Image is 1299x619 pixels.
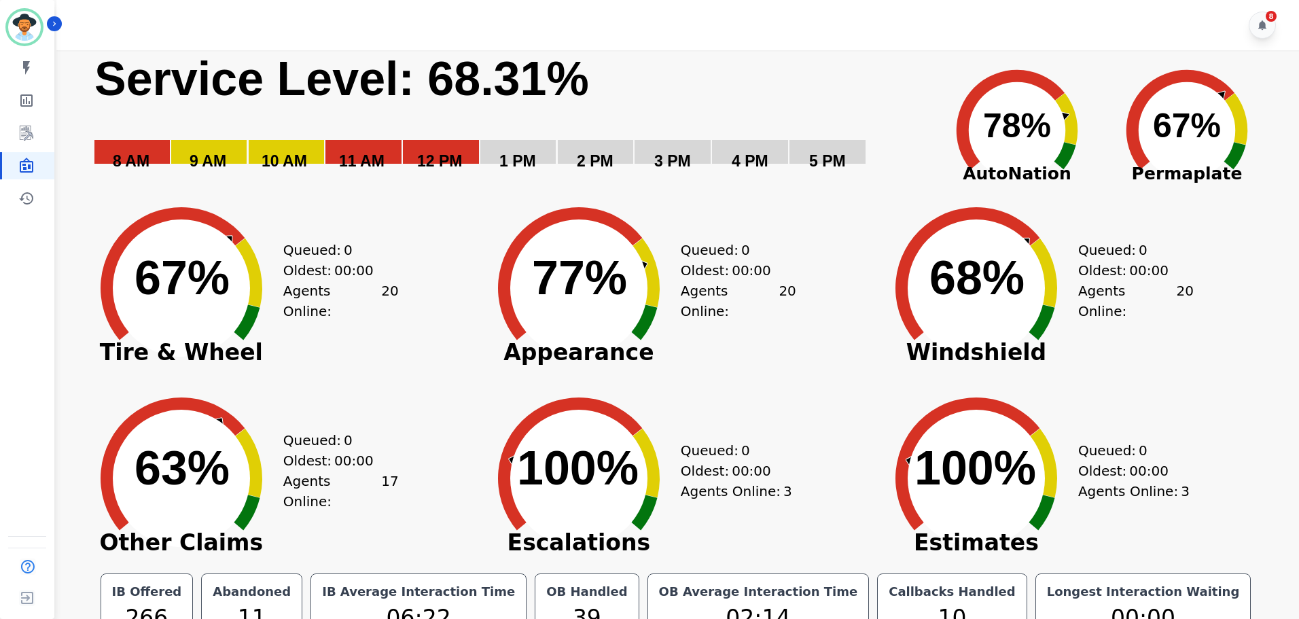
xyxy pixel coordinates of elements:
[79,536,283,550] span: Other Claims
[732,260,771,281] span: 00:00
[809,152,846,170] text: 5 PM
[1266,11,1277,22] div: 8
[741,240,750,260] span: 0
[874,536,1078,550] span: Estimates
[874,346,1078,359] span: Windshield
[283,281,399,321] div: Agents Online:
[79,346,283,359] span: Tire & Wheel
[113,152,149,170] text: 8 AM
[190,152,226,170] text: 9 AM
[334,260,374,281] span: 00:00
[344,240,353,260] span: 0
[779,281,796,321] span: 20
[477,536,681,550] span: Escalations
[1078,481,1194,501] div: Agents Online:
[1078,240,1180,260] div: Queued:
[681,461,783,481] div: Oldest:
[477,346,681,359] span: Appearance
[654,152,691,170] text: 3 PM
[886,582,1018,601] div: Callbacks Handled
[283,260,385,281] div: Oldest:
[741,440,750,461] span: 0
[1129,461,1169,481] span: 00:00
[681,260,783,281] div: Oldest:
[94,52,589,105] text: Service Level: 68.31%
[1044,582,1243,601] div: Longest Interaction Waiting
[499,152,536,170] text: 1 PM
[262,152,307,170] text: 10 AM
[1078,461,1180,481] div: Oldest:
[381,471,398,512] span: 17
[517,442,639,495] text: 100%
[1078,260,1180,281] div: Oldest:
[1176,281,1193,321] span: 20
[319,582,518,601] div: IB Average Interaction Time
[532,251,627,304] text: 77%
[1078,440,1180,461] div: Queued:
[1102,161,1272,187] span: Permaplate
[1139,240,1147,260] span: 0
[681,281,796,321] div: Agents Online:
[1181,481,1190,501] span: 3
[283,240,385,260] div: Queued:
[135,442,230,495] text: 63%
[732,461,771,481] span: 00:00
[681,440,783,461] div: Queued:
[283,430,385,450] div: Queued:
[1078,281,1194,321] div: Agents Online:
[339,152,385,170] text: 11 AM
[1139,440,1147,461] span: 0
[334,450,374,471] span: 00:00
[929,251,1025,304] text: 68%
[93,50,929,190] svg: Service Level: 0%
[8,11,41,43] img: Bordered avatar
[417,152,462,170] text: 12 PM
[344,430,353,450] span: 0
[577,152,613,170] text: 2 PM
[681,481,796,501] div: Agents Online:
[109,582,185,601] div: IB Offered
[681,240,783,260] div: Queued:
[1153,107,1221,145] text: 67%
[381,281,398,321] span: 20
[732,152,768,170] text: 4 PM
[135,251,230,304] text: 67%
[210,582,293,601] div: Abandoned
[783,481,792,501] span: 3
[544,582,630,601] div: OB Handled
[932,161,1102,187] span: AutoNation
[283,450,385,471] div: Oldest:
[1129,260,1169,281] span: 00:00
[656,582,861,601] div: OB Average Interaction Time
[914,442,1036,495] text: 100%
[283,471,399,512] div: Agents Online:
[983,107,1051,145] text: 78%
